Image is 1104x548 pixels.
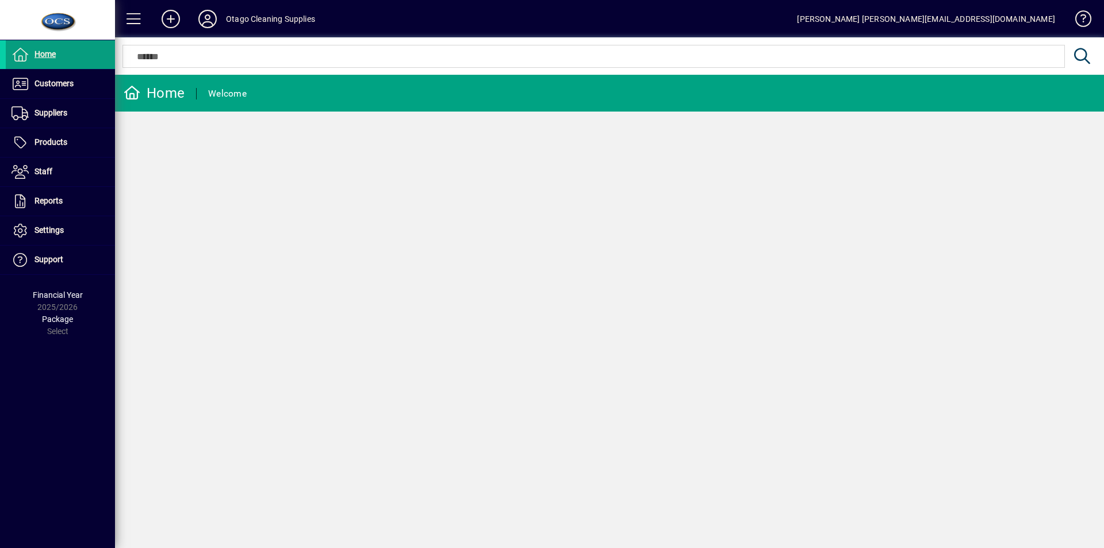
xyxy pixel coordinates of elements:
button: Profile [189,9,226,29]
a: Support [6,246,115,274]
div: [PERSON_NAME] [PERSON_NAME][EMAIL_ADDRESS][DOMAIN_NAME] [797,10,1055,28]
span: Financial Year [33,290,83,300]
span: Staff [34,167,52,176]
span: Support [34,255,63,264]
a: Products [6,128,115,157]
span: Customers [34,79,74,88]
button: Add [152,9,189,29]
a: Suppliers [6,99,115,128]
a: Reports [6,187,115,216]
span: Settings [34,225,64,235]
span: Reports [34,196,63,205]
a: Knowledge Base [1067,2,1090,40]
span: Home [34,49,56,59]
div: Home [124,84,185,102]
a: Settings [6,216,115,245]
a: Customers [6,70,115,98]
div: Otago Cleaning Supplies [226,10,315,28]
a: Staff [6,158,115,186]
span: Package [42,315,73,324]
span: Suppliers [34,108,67,117]
span: Products [34,137,67,147]
div: Welcome [208,85,247,103]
